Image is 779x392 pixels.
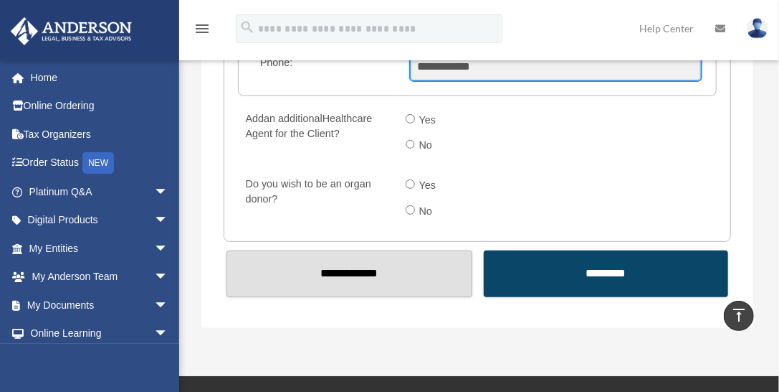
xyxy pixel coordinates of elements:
[154,319,183,349] span: arrow_drop_down
[10,63,190,92] a: Home
[193,25,211,37] a: menu
[264,113,322,124] span: an additional
[10,291,190,319] a: My Documentsarrow_drop_down
[747,18,768,39] img: User Pic
[239,19,255,35] i: search
[6,17,136,45] img: Anderson Advisors Platinum Portal
[415,134,439,157] label: No
[415,109,442,132] label: Yes
[10,234,190,263] a: My Entitiesarrow_drop_down
[415,174,442,197] label: Yes
[415,200,439,223] label: No
[10,263,190,291] a: My Anderson Teamarrow_drop_down
[10,120,190,149] a: Tax Organizers
[10,149,190,178] a: Order StatusNEW
[154,291,183,320] span: arrow_drop_down
[730,307,747,324] i: vertical_align_top
[10,206,190,235] a: Digital Productsarrow_drop_down
[724,301,754,331] a: vertical_align_top
[154,263,183,292] span: arrow_drop_down
[82,152,114,174] div: NEW
[154,206,183,235] span: arrow_drop_down
[10,177,190,206] a: Platinum Q&Aarrow_drop_down
[193,20,211,37] i: menu
[10,319,190,348] a: Online Learningarrow_drop_down
[239,174,394,225] label: Do you wish to be an organ donor?
[154,234,183,263] span: arrow_drop_down
[239,109,394,160] label: Add Healthcare Agent for the Client?
[154,177,183,207] span: arrow_drop_down
[254,53,399,80] label: Phone:
[10,92,190,121] a: Online Ordering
